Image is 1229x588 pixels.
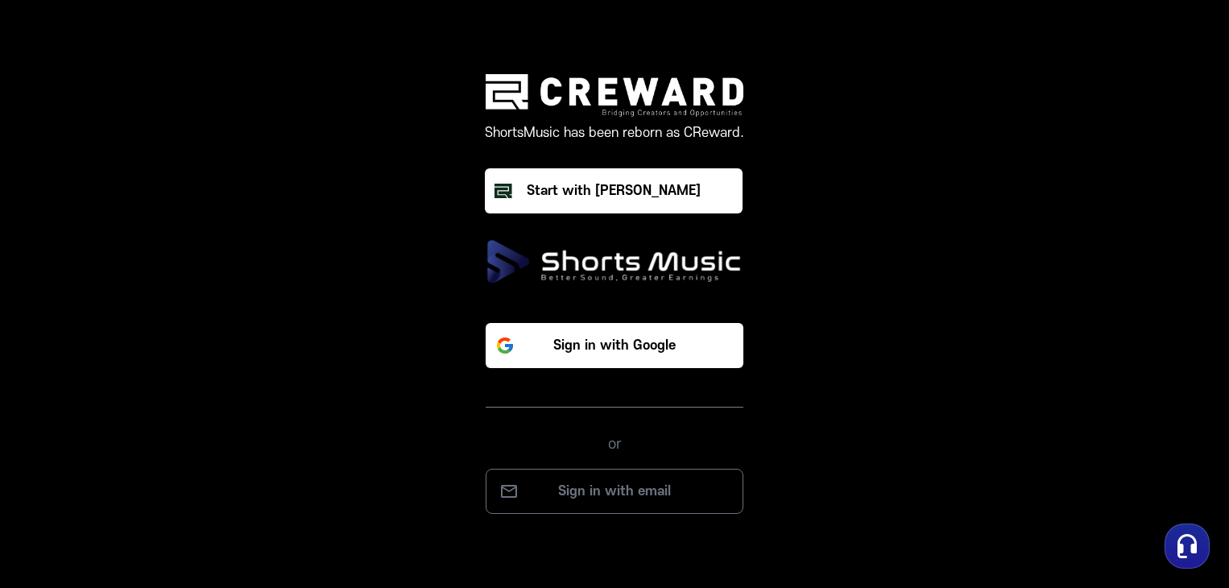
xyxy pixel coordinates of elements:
[485,168,744,213] a: Start with [PERSON_NAME]
[486,469,743,514] button: Sign in with email
[553,336,676,355] p: Sign in with Google
[486,407,743,456] div: or
[485,123,744,143] p: ShortsMusic has been reborn as CReward.
[527,181,701,201] div: Start with [PERSON_NAME]
[486,239,743,284] img: ShortsMusic
[486,74,743,117] img: creward logo
[485,168,743,213] button: Start with [PERSON_NAME]
[503,482,726,501] p: Sign in with email
[486,323,743,368] button: Sign in with Google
